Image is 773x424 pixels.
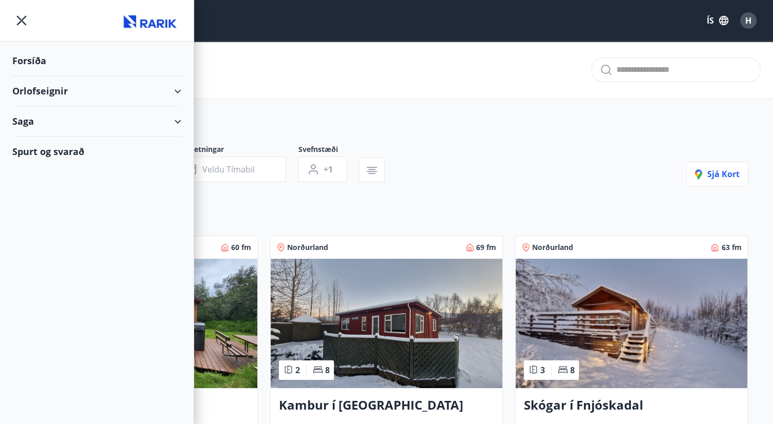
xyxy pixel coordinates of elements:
[12,46,181,76] div: Forsíða
[298,157,347,182] button: +1
[476,242,496,253] span: 69 fm
[12,137,181,166] div: Spurt og svarað
[736,8,761,33] button: H
[540,364,545,376] span: 3
[295,364,300,376] span: 2
[721,242,741,253] span: 63 fm
[12,76,181,106] div: Orlofseignir
[324,164,333,175] span: +1
[745,15,751,26] span: H
[279,396,494,415] h3: Kambur í [GEOGRAPHIC_DATA]
[120,11,181,32] img: union_logo
[524,396,739,415] h3: Skógar í Fnjóskadal
[287,242,328,253] span: Norðurland
[12,11,31,30] button: menu
[686,162,748,186] button: Sjá kort
[532,242,573,253] span: Norðurland
[12,106,181,137] div: Saga
[202,164,255,175] span: Veldu tímabil
[570,364,575,376] span: 8
[516,259,747,388] img: Paella dish
[695,168,740,180] span: Sjá kort
[231,242,251,253] span: 60 fm
[298,144,359,157] span: Svefnstæði
[177,157,286,182] button: Veldu tímabil
[701,11,734,30] button: ÍS
[271,259,502,388] img: Paella dish
[177,144,298,157] span: Dagsetningar
[325,364,330,376] span: 8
